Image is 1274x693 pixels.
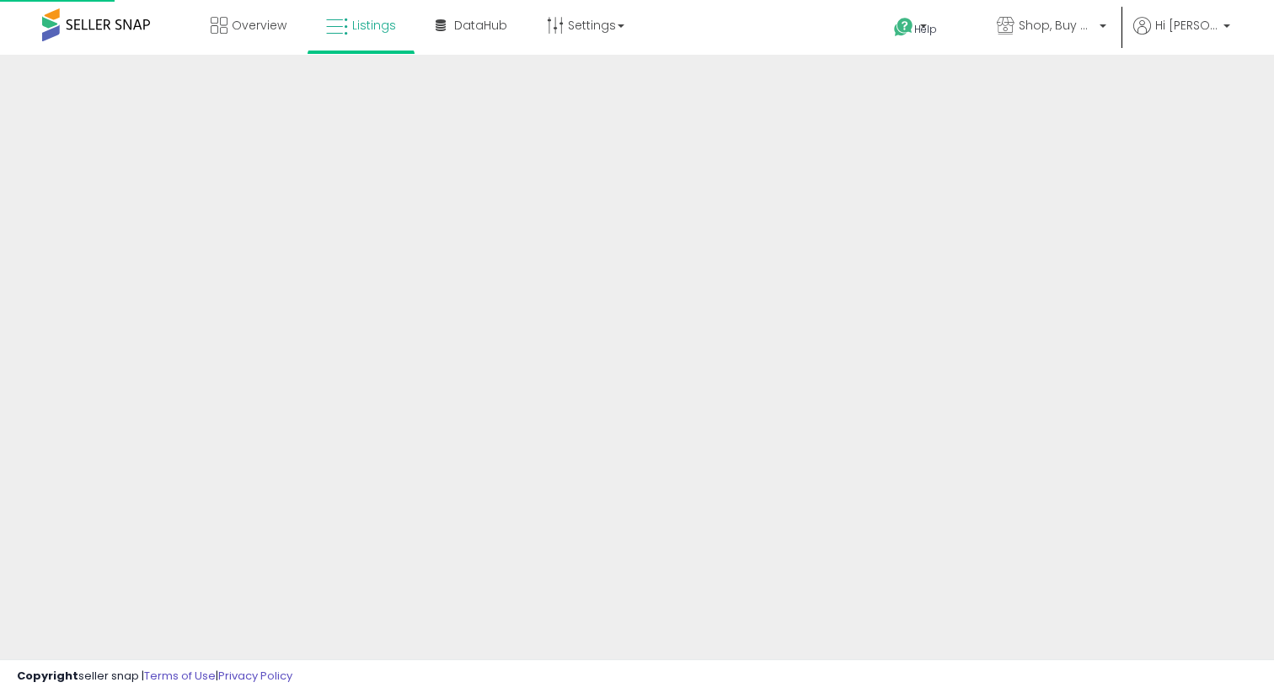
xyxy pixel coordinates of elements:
[1019,17,1095,34] span: Shop, Buy and Ship
[893,17,914,38] i: Get Help
[218,668,292,684] a: Privacy Policy
[352,17,396,34] span: Listings
[144,668,216,684] a: Terms of Use
[17,669,292,685] div: seller snap | |
[17,668,78,684] strong: Copyright
[454,17,507,34] span: DataHub
[881,4,970,55] a: Help
[1133,17,1230,55] a: Hi [PERSON_NAME]
[232,17,286,34] span: Overview
[1155,17,1218,34] span: Hi [PERSON_NAME]
[914,22,937,36] span: Help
